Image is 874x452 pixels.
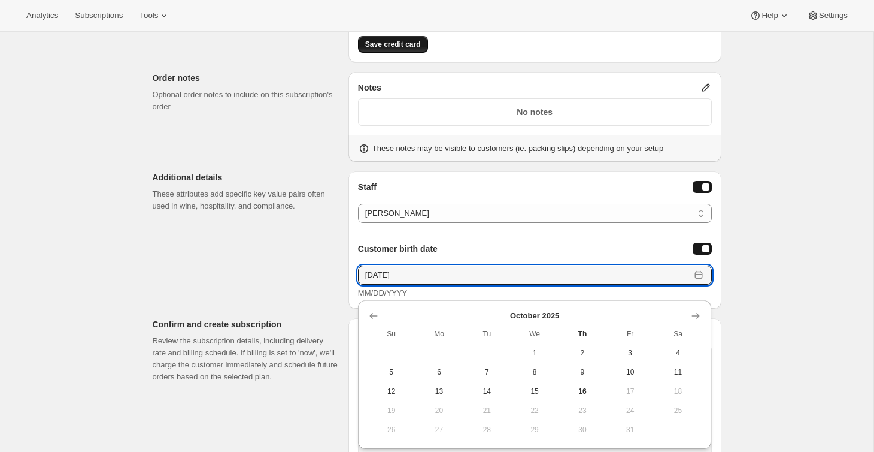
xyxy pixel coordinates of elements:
span: 13 [420,387,459,396]
button: Friday October 17 2025 [606,382,654,401]
button: Saturday October 4 2025 [654,343,702,363]
span: 22 [515,406,554,415]
button: Friday October 3 2025 [606,343,654,363]
th: Monday [415,324,463,343]
button: Show next month, November 2025 [687,308,704,324]
button: Sunday October 5 2025 [368,363,415,382]
span: 28 [468,425,506,435]
button: Wednesday October 29 2025 [511,420,559,439]
span: Subscriptions [75,11,123,20]
span: 17 [611,387,650,396]
span: Tools [139,11,158,20]
button: Sunday October 12 2025 [368,382,415,401]
span: Mo [420,329,459,339]
button: Wednesday October 8 2025 [511,363,559,382]
span: 27 [420,425,459,435]
p: These notes may be visible to customers (ie. packing slips) depending on your setup [372,143,663,155]
button: Staff Selector [693,181,712,193]
th: Wednesday [511,324,559,343]
span: 8 [515,367,554,377]
span: 26 [372,425,411,435]
span: 12 [372,387,411,396]
th: Saturday [654,324,702,343]
th: Tuesday [463,324,511,343]
span: Save credit card [365,40,421,49]
span: 24 [611,406,650,415]
span: 31 [611,425,650,435]
button: Birthday Selector [693,243,712,255]
button: Monday October 27 2025 [415,420,463,439]
span: Staff [358,181,377,194]
p: Order notes [153,72,339,84]
button: Thursday October 2 2025 [559,343,606,363]
span: 23 [563,406,602,415]
button: Wednesday October 1 2025 [511,343,559,363]
span: 25 [659,406,697,415]
span: 9 [563,367,602,377]
span: 1 [515,348,554,358]
p: No notes [366,106,704,118]
button: Sunday October 26 2025 [368,420,415,439]
span: 20 [420,406,459,415]
span: 21 [468,406,506,415]
button: Tools [132,7,177,24]
button: Friday October 24 2025 [606,401,654,420]
button: Monday October 20 2025 [415,401,463,420]
span: 6 [420,367,459,377]
button: Save credit card [358,36,428,53]
span: 29 [515,425,554,435]
p: Optional order notes to include on this subscription's order [153,89,339,113]
span: 14 [468,387,506,396]
button: Analytics [19,7,65,24]
button: Help [742,7,797,24]
button: Tuesday October 28 2025 [463,420,511,439]
span: Th [563,329,602,339]
button: Tuesday October 21 2025 [463,401,511,420]
span: We [515,329,554,339]
th: Friday [606,324,654,343]
span: 2 [563,348,602,358]
span: 16 [563,387,602,396]
button: Wednesday October 22 2025 [511,401,559,420]
span: Settings [819,11,848,20]
button: Friday October 31 2025 [606,420,654,439]
span: 5 [372,367,411,377]
span: 19 [372,406,411,415]
button: Subscriptions [68,7,130,24]
button: Saturday October 18 2025 [654,382,702,401]
button: Tuesday October 14 2025 [463,382,511,401]
p: Additional details [153,171,339,183]
span: MM/DD/YYYY [358,288,407,297]
span: Notes [358,82,381,94]
span: 10 [611,367,650,377]
span: Su [372,329,411,339]
button: Wednesday October 15 2025 [511,382,559,401]
span: Customer birth date [358,243,438,256]
span: Analytics [26,11,58,20]
button: Friday October 10 2025 [606,363,654,382]
span: Sa [659,329,697,339]
button: Show previous month, September 2025 [365,308,382,324]
button: Today Thursday October 16 2025 [559,382,606,401]
span: 30 [563,425,602,435]
span: Tu [468,329,506,339]
span: 7 [468,367,506,377]
span: Fr [611,329,650,339]
button: Thursday October 30 2025 [559,420,606,439]
p: These attributes add specific key value pairs often used in wine, hospitality, and compliance. [153,188,339,212]
span: 18 [659,387,697,396]
button: Saturday October 11 2025 [654,363,702,382]
span: Help [761,11,778,20]
button: Thursday October 9 2025 [559,363,606,382]
span: 15 [515,387,554,396]
button: Monday October 6 2025 [415,363,463,382]
p: Review the subscription details, including delivery rate and billing schedule. If billing is set ... [153,335,339,383]
p: Confirm and create subscription [153,318,339,330]
span: 3 [611,348,650,358]
button: Settings [800,7,855,24]
th: Sunday [368,324,415,343]
span: 11 [659,367,697,377]
button: Thursday October 23 2025 [559,401,606,420]
button: Tuesday October 7 2025 [463,363,511,382]
span: 4 [659,348,697,358]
